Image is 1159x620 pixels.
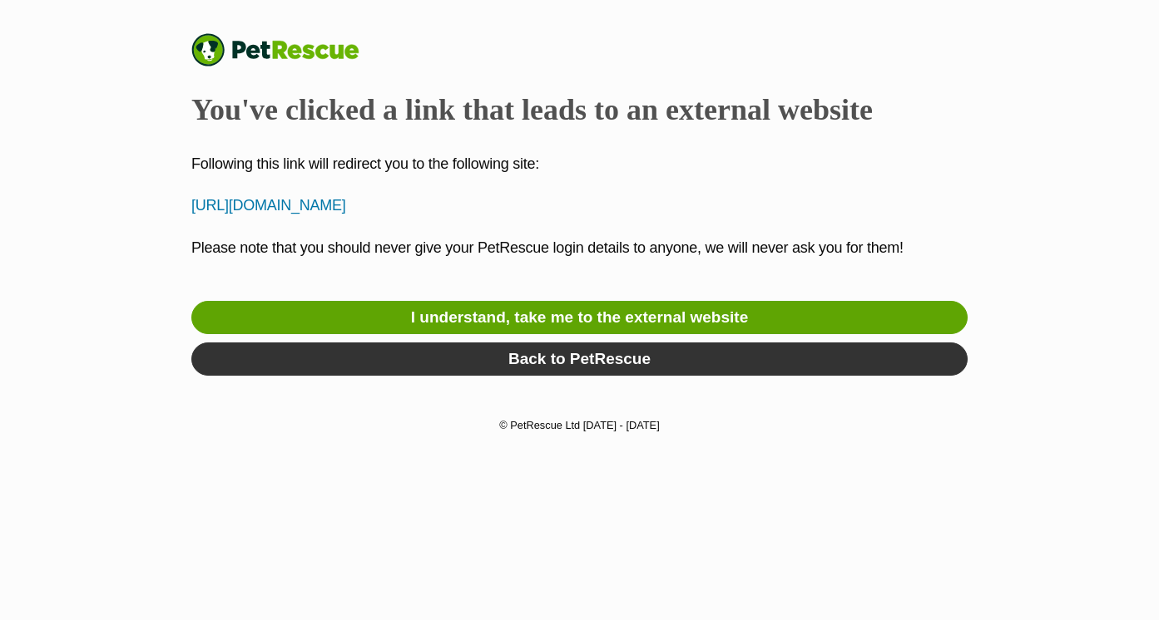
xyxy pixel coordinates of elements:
h2: You've clicked a link that leads to an external website [191,91,968,128]
p: [URL][DOMAIN_NAME] [191,194,968,217]
a: PetRescue [191,33,376,66]
small: © PetRescue Ltd [DATE] - [DATE] [499,419,659,431]
a: Back to PetRescue [191,342,968,376]
p: Please note that you should never give your PetRescue login details to anyone, we will never ask ... [191,237,968,282]
a: I understand, take me to the external website [191,301,968,334]
p: Following this link will redirect you to the following site: [191,153,968,175]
